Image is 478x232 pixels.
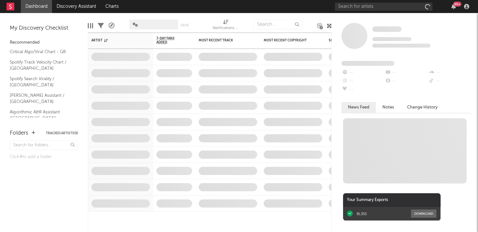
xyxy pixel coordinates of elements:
[411,210,436,218] button: Download
[10,109,72,122] a: Algorithmic A&R Assistant ([GEOGRAPHIC_DATA])
[109,16,114,35] div: A&R Pipeline
[372,37,411,41] span: Tracking Since: [DATE]
[341,61,394,66] span: Fans Added by Platform
[341,85,385,94] div: --
[341,102,376,113] button: News Feed
[385,77,428,85] div: --
[385,68,428,77] div: --
[341,68,385,77] div: --
[264,38,312,42] div: Most Recent Copyright
[341,77,385,85] div: --
[428,68,471,77] div: --
[329,38,378,42] div: Spotify Monthly Listeners
[10,39,78,47] div: Recommended
[10,140,78,150] input: Search for folders...
[213,16,239,35] div: Notifications (Artist)
[10,153,78,161] div: Click to add a folder.
[98,16,104,35] div: Filters
[451,4,456,9] button: 99+
[372,44,431,48] span: 0 fans last week
[91,38,140,42] div: Artist
[401,102,444,113] button: Change History
[335,3,432,11] input: Search for artists
[453,2,461,7] div: 99 +
[10,48,72,55] a: Critical Algo/Viral Chart - GB
[254,20,302,29] input: Search...
[199,38,247,42] div: Most Recent Track
[180,23,189,27] button: Save
[372,26,402,32] span: Some Artist
[343,193,441,207] div: Your Summary Exports
[46,132,78,135] button: Tracked Artists(9)
[10,24,78,32] div: My Discovery Checklist
[357,211,367,216] div: BL3SS
[10,59,72,72] a: Spotify Track Velocity Chart / [GEOGRAPHIC_DATA]
[10,75,72,89] a: Spotify Search Virality / [GEOGRAPHIC_DATA]
[428,77,471,85] div: --
[10,92,72,105] a: [PERSON_NAME] Assistant / [GEOGRAPHIC_DATA]
[88,16,93,35] div: Edit Columns
[10,129,28,137] div: Folders
[372,26,402,33] a: Some Artist
[376,102,401,113] button: Notes
[213,24,239,32] div: Notifications (Artist)
[156,36,182,44] span: 7-Day Fans Added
